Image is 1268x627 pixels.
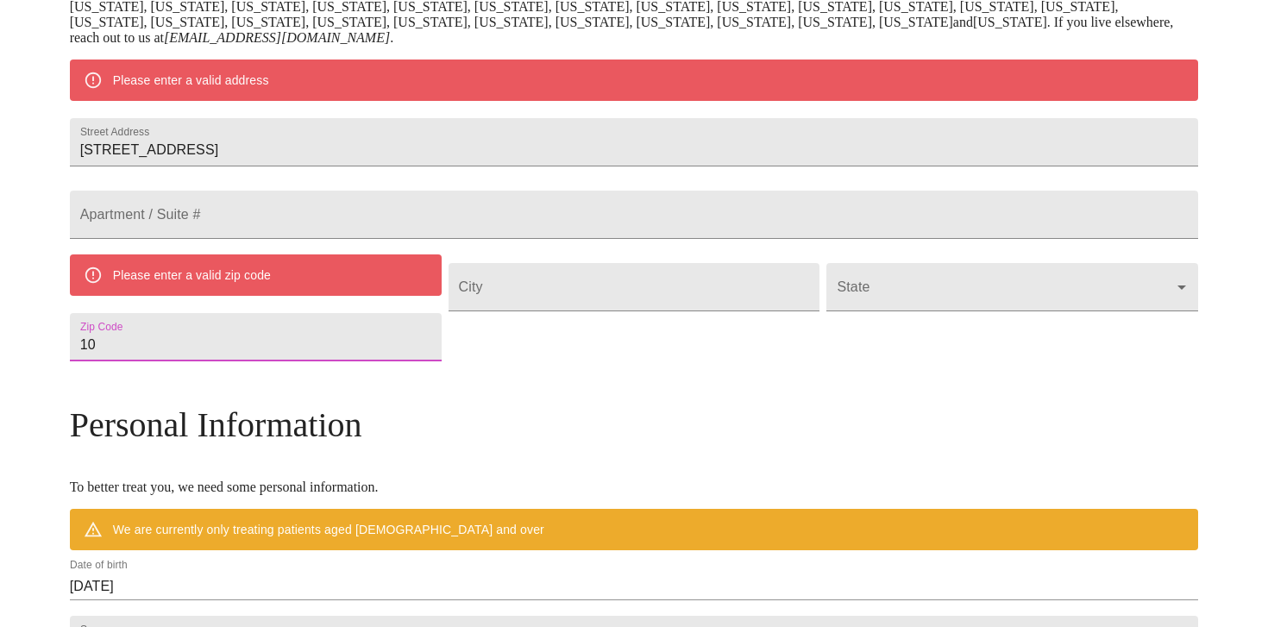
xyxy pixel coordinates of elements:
h3: Personal Information [70,404,1199,445]
div: Please enter a valid address [113,65,269,96]
p: To better treat you, we need some personal information. [70,480,1199,495]
em: [EMAIL_ADDRESS][DOMAIN_NAME] [164,30,390,45]
label: Date of birth [70,561,128,571]
div: Please enter a valid zip code [113,260,271,291]
div: ​ [826,263,1198,311]
div: We are currently only treating patients aged [DEMOGRAPHIC_DATA] and over [113,514,544,545]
